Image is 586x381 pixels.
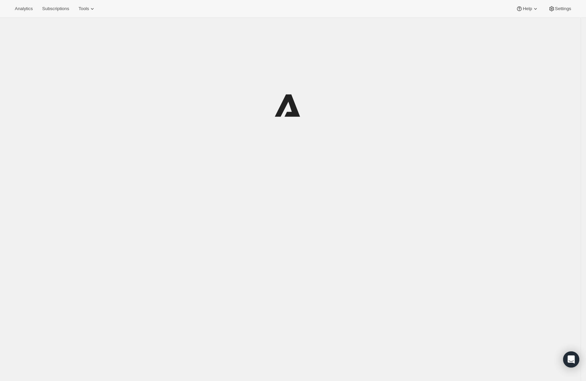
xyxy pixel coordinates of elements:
button: Subscriptions [38,4,73,13]
button: Analytics [11,4,37,13]
button: Help [512,4,543,13]
div: Open Intercom Messenger [563,351,579,368]
span: Help [523,6,532,11]
span: Settings [555,6,571,11]
span: Analytics [15,6,33,11]
span: Tools [78,6,89,11]
button: Tools [74,4,100,13]
span: Subscriptions [42,6,69,11]
button: Settings [544,4,575,13]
